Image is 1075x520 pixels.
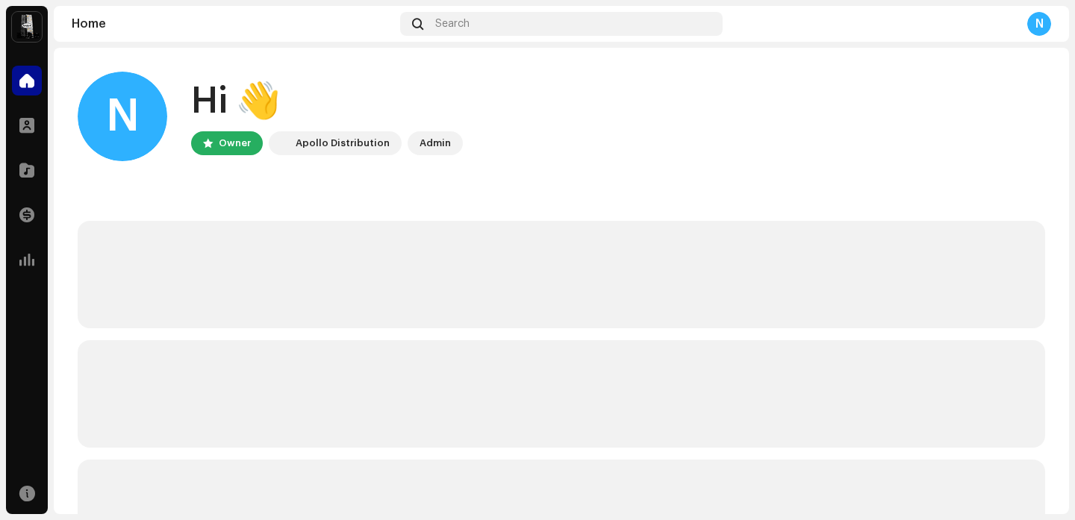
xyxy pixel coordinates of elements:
div: Hi 👋 [191,78,463,125]
div: Home [72,18,394,30]
div: N [1027,12,1051,36]
div: Apollo Distribution [296,134,390,152]
span: Search [435,18,470,30]
div: Admin [420,134,451,152]
div: N [78,72,167,161]
div: Owner [219,134,251,152]
img: 28cd5e4f-d8b3-4e3e-9048-38ae6d8d791a [12,12,42,42]
img: 28cd5e4f-d8b3-4e3e-9048-38ae6d8d791a [272,134,290,152]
